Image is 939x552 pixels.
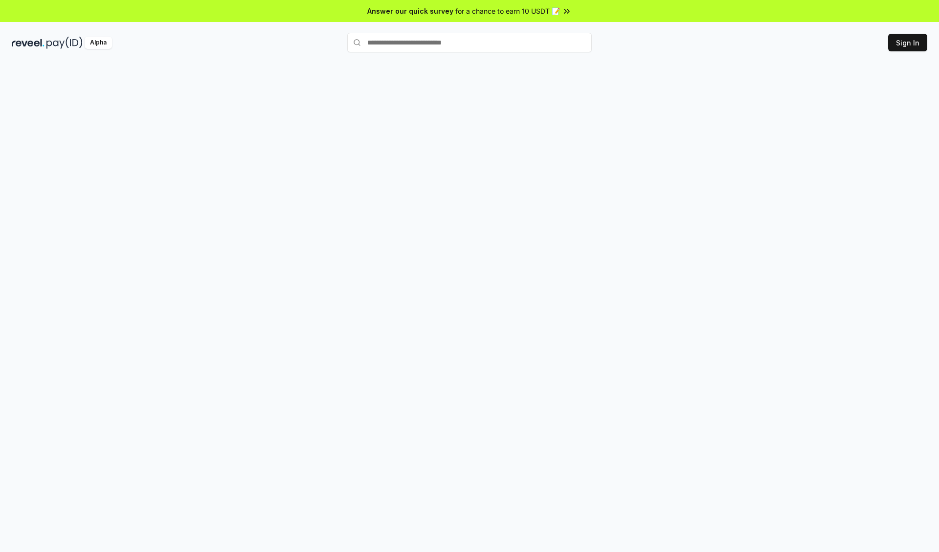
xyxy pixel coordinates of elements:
button: Sign In [888,34,927,51]
span: Answer our quick survey [367,6,453,16]
img: pay_id [46,37,83,49]
span: for a chance to earn 10 USDT 📝 [455,6,560,16]
img: reveel_dark [12,37,45,49]
div: Alpha [85,37,112,49]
